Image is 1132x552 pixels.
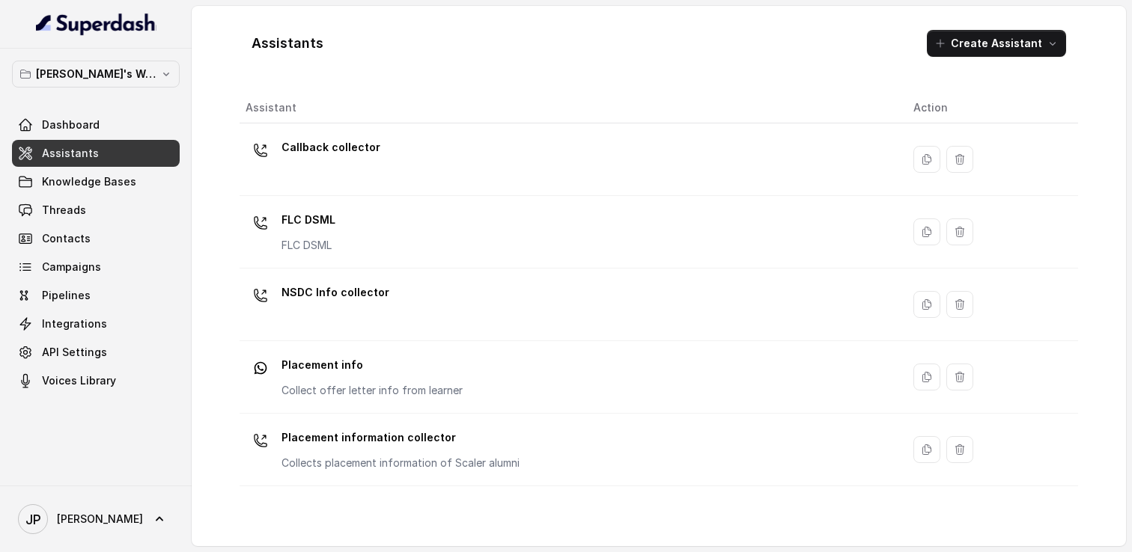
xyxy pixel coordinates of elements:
[12,197,180,224] a: Threads
[42,373,116,388] span: Voices Library
[240,93,901,123] th: Assistant
[57,512,143,527] span: [PERSON_NAME]
[25,512,41,527] text: JP
[12,140,180,167] a: Assistants
[12,367,180,394] a: Voices Library
[282,426,520,450] p: Placement information collector
[42,316,107,331] span: Integrations
[36,12,156,36] img: light.svg
[927,30,1066,57] button: Create Assistant
[42,174,136,189] span: Knowledge Bases
[12,498,180,540] a: [PERSON_NAME]
[282,135,380,159] p: Callback collector
[282,353,463,377] p: Placement info
[282,238,335,253] p: FLC DSML
[12,254,180,280] a: Campaigns
[12,339,180,366] a: API Settings
[42,203,86,218] span: Threads
[282,383,463,398] p: Collect offer letter info from learner
[42,231,91,246] span: Contacts
[901,93,1078,123] th: Action
[282,208,335,232] p: FLC DSML
[42,146,99,161] span: Assistants
[12,168,180,195] a: Knowledge Bases
[42,260,101,275] span: Campaigns
[12,282,180,309] a: Pipelines
[282,456,520,470] p: Collects placement information of Scaler alumni
[42,117,100,132] span: Dashboard
[42,288,91,303] span: Pipelines
[12,61,180,88] button: [PERSON_NAME]'s Workspace
[42,345,107,360] span: API Settings
[12,310,180,337] a: Integrations
[36,65,156,83] p: [PERSON_NAME]'s Workspace
[252,31,323,55] h1: Assistants
[12,111,180,138] a: Dashboard
[282,280,389,304] p: NSDC Info collector
[12,225,180,252] a: Contacts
